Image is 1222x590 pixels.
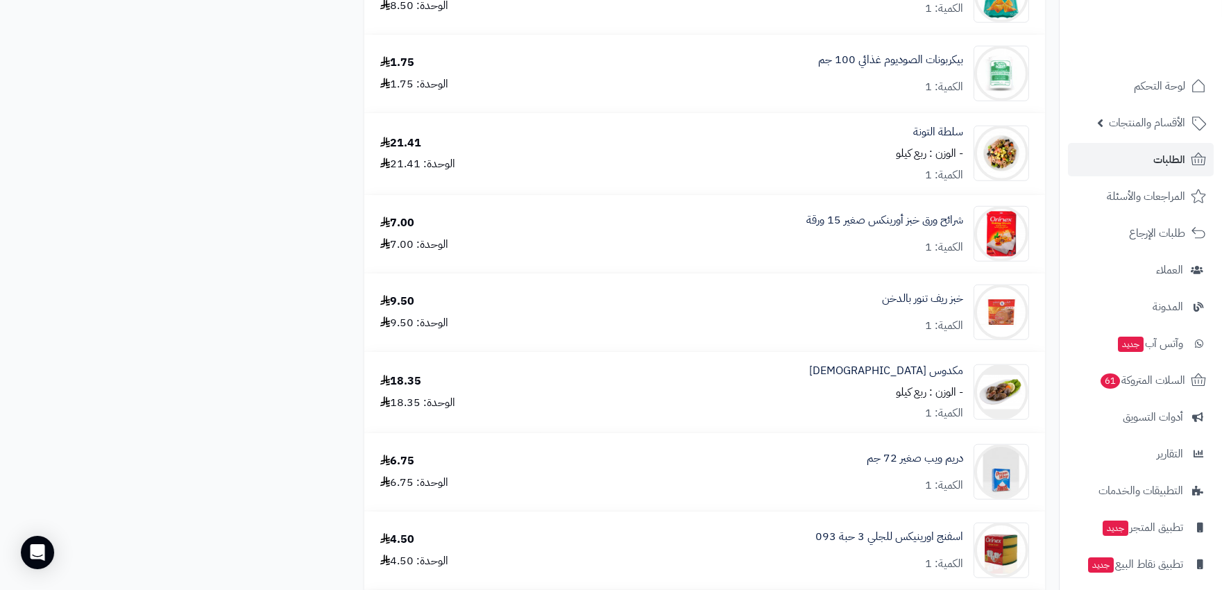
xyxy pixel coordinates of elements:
a: اسفنج اورينيكس للجلي 3 حبة 093 [815,529,963,545]
div: الوحدة: 9.50 [380,315,448,331]
span: جديد [1088,557,1114,573]
div: 21.41 [380,135,421,151]
div: الوحدة: 18.35 [380,395,455,411]
a: تطبيق نقاط البيعجديد [1068,548,1214,581]
img: 1676457857-%D9%84%D9%82%D8%B7%D8%A9%20%D8%A7%D9%84%D8%B4%D8%A7%D8%B4%D8%A9%202023-02-15%20134159-... [974,364,1028,420]
span: التطبيقات والخدمات [1098,481,1183,500]
a: المراجعات والأسئلة [1068,180,1214,213]
span: وآتس آب [1117,334,1183,353]
a: خبز ريف تنور بالدخن [882,291,963,307]
img: logo-2.png [1128,31,1209,60]
div: الكمية: 1 [925,556,963,572]
div: الوحدة: 21.41 [380,156,455,172]
a: شرائح ورق خبز أورينكس صغير 15 ورقة [806,212,963,228]
a: لوحة التحكم [1068,69,1214,103]
div: الوحدة: 6.75 [380,475,448,491]
img: 1674564259-b67b9ece-3339-4580-9cc9-66b443815188-thumbnail-770x770-70-90x90.jpg [974,126,1028,181]
span: جديد [1118,337,1144,352]
a: تطبيق المتجرجديد [1068,511,1214,544]
small: - الوزن : ربع كيلو [896,384,963,401]
img: 1672056792-652529678-90x90.jpg [974,206,1028,262]
span: المراجعات والأسئلة [1107,187,1185,206]
a: التقارير [1068,437,1214,471]
img: 3622a73b175adddb558166b21450f839ede4-90x90.jpg [974,523,1028,578]
span: تطبيق نقاط البيع [1087,555,1183,574]
div: الكمية: 1 [925,1,963,17]
a: طلبات الإرجاع [1068,217,1214,250]
div: 7.00 [380,215,414,231]
a: العملاء [1068,253,1214,287]
div: الكمية: 1 [925,478,963,494]
a: وآتس آبجديد [1068,327,1214,360]
small: - الوزن : ربع كيلو [896,145,963,162]
a: المدونة [1068,290,1214,323]
div: الكمية: 1 [925,318,963,334]
span: تطبيق المتجر [1101,518,1183,537]
div: Open Intercom Messenger [21,536,54,569]
div: 9.50 [380,294,414,310]
div: 1.75 [380,55,414,71]
span: السلات المتروكة [1099,371,1185,390]
div: الوحدة: 7.00 [380,237,448,253]
span: أدوات التسويق [1123,407,1183,427]
div: الكمية: 1 [925,167,963,183]
span: التقارير [1157,444,1183,464]
div: الكمية: 1 [925,239,963,255]
img: 1665054717-%D8%AA%D9%86%D8%B2%D9%8A%D9%84%20(87)-90x90.jpg [974,444,1028,500]
a: بيكربونات الصوديوم غذائي 100 جم [818,52,963,68]
span: الطلبات [1153,150,1185,169]
div: الوحدة: 4.50 [380,553,448,569]
div: الوحدة: 1.75 [380,76,448,92]
div: 6.75 [380,453,414,469]
span: لوحة التحكم [1134,76,1185,96]
span: جديد [1103,521,1128,536]
div: الكمية: 1 [925,405,963,421]
img: 288417c5a44c651dc264d5633b23e9722668-90x90.jpg [974,46,1028,101]
span: المدونة [1153,297,1183,317]
a: مكدوس [DEMOGRAPHIC_DATA] [809,363,963,379]
span: الأقسام والمنتجات [1109,113,1185,133]
a: أدوات التسويق [1068,401,1214,434]
a: دريم ويب صغير 72 جم [867,450,963,466]
div: 4.50 [380,532,414,548]
span: 61 [1101,373,1121,389]
span: العملاء [1156,260,1183,280]
a: السلات المتروكة61 [1068,364,1214,397]
a: الطلبات [1068,143,1214,176]
img: 1700832604-IMG_7371-90x90.jpeg [974,285,1028,340]
a: التطبيقات والخدمات [1068,474,1214,507]
div: 18.35 [380,373,421,389]
div: الكمية: 1 [925,79,963,95]
a: سلطة التونة [913,124,963,140]
span: طلبات الإرجاع [1129,224,1185,243]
